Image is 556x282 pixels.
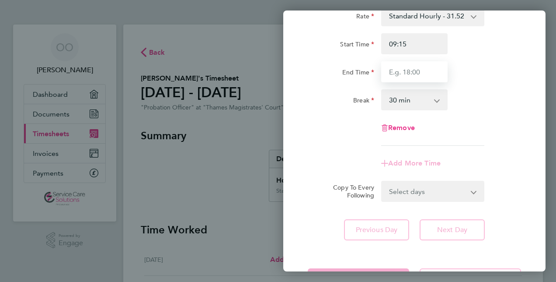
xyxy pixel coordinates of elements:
[353,96,374,107] label: Break
[356,12,374,23] label: Rate
[340,40,374,51] label: Start Time
[381,124,415,131] button: Remove
[388,123,415,132] span: Remove
[326,183,374,199] label: Copy To Every Following
[381,61,448,82] input: E.g. 18:00
[381,33,448,54] input: E.g. 08:00
[342,68,374,79] label: End Time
